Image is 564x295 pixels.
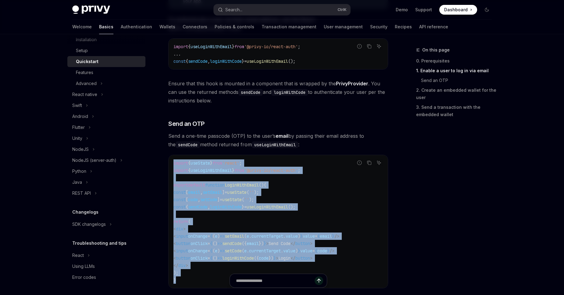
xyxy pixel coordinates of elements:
[295,255,310,261] span: button
[300,233,303,239] span: }
[276,133,288,139] strong: email
[215,248,217,254] span: e
[244,59,247,64] span: =
[244,248,247,254] span: e
[212,233,215,239] span: (
[217,197,220,202] span: ]
[217,241,222,246] span: =>
[291,255,295,261] span: </
[208,255,210,261] span: =
[188,59,208,64] span: sendCode
[298,44,300,49] span: ;
[186,204,188,210] span: {
[205,182,225,188] span: function
[242,59,244,64] span: }
[242,248,244,254] span: (
[247,241,259,246] span: email
[72,113,88,120] div: Android
[159,20,175,34] a: Wallets
[183,20,207,34] a: Connectors
[176,241,191,246] span: button
[198,197,200,202] span: ,
[227,190,247,195] span: useState
[239,160,242,166] span: ;
[67,188,145,199] button: Toggle REST API section
[212,248,215,254] span: (
[315,276,323,285] button: Send message
[355,42,363,50] button: Report incorrect code
[220,233,225,239] span: =>
[271,89,308,96] code: loginWithCode
[208,248,210,254] span: =
[173,219,188,224] span: return
[186,263,188,268] span: >
[72,168,86,175] div: Python
[244,168,298,173] span: '@privy-io/react-auth'
[188,233,208,239] span: onChange
[173,59,186,64] span: const
[283,233,286,239] span: .
[67,100,145,111] button: Toggle Swift section
[67,67,145,78] a: Features
[288,59,295,64] span: ();
[67,261,145,272] a: Using LLMs
[225,233,244,239] span: setEmail
[76,58,98,65] div: Quickstart
[315,233,317,239] span: =
[222,255,254,261] span: loginWithCode
[247,59,288,64] span: useLoginWithEmail
[269,255,273,261] span: })
[416,85,497,102] a: 2. Create an embedded wallet for the user
[208,233,210,239] span: =
[67,56,145,67] a: Quickstart
[444,7,468,13] span: Dashboard
[217,255,222,261] span: =>
[416,66,497,76] a: 1. Enable a user to log in via email
[210,255,212,261] span: {
[225,190,227,195] span: =
[330,248,334,254] span: />
[375,159,383,167] button: Ask AI
[303,233,315,239] span: value
[269,241,291,246] span: Send Code
[212,255,217,261] span: ()
[315,248,317,254] span: {
[259,241,264,246] span: })
[67,89,145,100] button: Toggle React native section
[67,133,145,144] button: Toggle Unity section
[254,255,259,261] span: ({
[416,56,497,66] a: 0. Prerequisites
[266,241,269,246] span: >
[215,20,254,34] a: Policies & controls
[168,119,205,128] span: Send an OTP
[186,59,188,64] span: {
[212,241,217,246] span: ()
[173,255,176,261] span: <
[288,204,295,210] span: ();
[173,160,188,166] span: import
[72,252,84,259] div: React
[217,233,220,239] span: )
[225,6,242,13] div: Search...
[416,76,497,85] a: Send an OTP
[203,190,222,195] span: setEmail
[176,255,191,261] span: button
[176,248,188,254] span: input
[337,7,347,12] span: Ctrl K
[244,44,298,49] span: '@privy-io/react-auth'
[173,204,186,210] span: const
[249,197,254,202] span: );
[67,122,145,133] button: Toggle Flutter section
[188,44,191,49] span: {
[208,241,210,246] span: =
[273,255,276,261] span: }
[183,226,186,232] span: >
[310,255,312,261] span: >
[176,233,188,239] span: input
[482,5,492,15] button: Toggle dark mode
[72,190,91,197] div: REST API
[234,44,244,49] span: from
[67,45,145,56] a: Setup
[67,111,145,122] button: Toggle Android section
[264,241,266,246] span: }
